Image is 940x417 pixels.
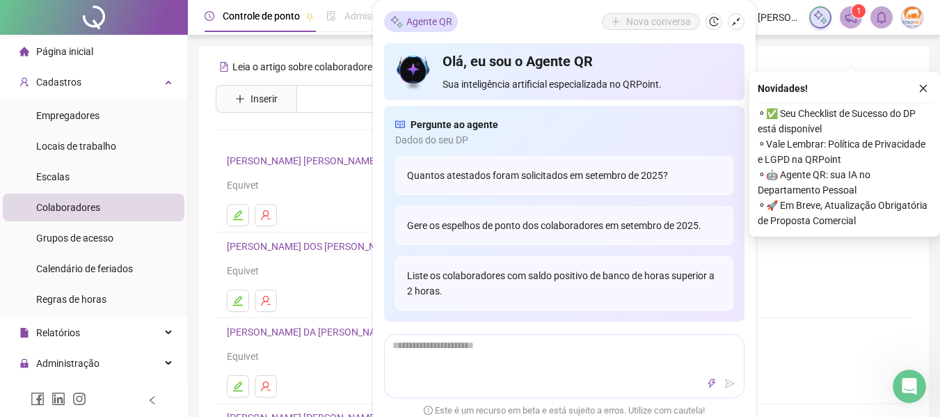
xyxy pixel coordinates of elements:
[424,406,433,415] span: exclamation-circle
[232,61,377,72] span: Leia o artigo sobre colaboradores
[390,15,404,29] img: sparkle-icon.fc2bf0ac1784a2077858766a79e2daf3.svg
[758,106,932,136] span: ⚬ ✅ Seu Checklist de Sucesso do DP está disponível
[250,91,278,107] span: Inserir
[758,81,808,96] span: Novidades !
[260,381,271,392] span: user-delete
[51,392,65,406] span: linkedin
[223,10,300,22] span: Controle de ponto
[31,392,45,406] span: facebook
[875,11,888,24] span: bell
[148,395,157,405] span: left
[395,206,733,245] div: Gere os espelhos de ponto dos colaboradores em setembro de 2025.
[758,136,932,167] span: ⚬ Vale Lembrar: Política de Privacidade e LGPD na QRPoint
[227,155,382,166] a: [PERSON_NAME] [PERSON_NAME]
[72,392,86,406] span: instagram
[36,358,99,369] span: Administração
[36,110,99,121] span: Empregadores
[232,210,244,221] span: edit
[235,94,245,104] span: plus
[395,52,432,92] img: icon
[36,233,113,244] span: Grupos de acesso
[36,171,70,182] span: Escalas
[227,326,397,338] a: [PERSON_NAME] DA [PERSON_NAME]
[902,7,923,28] img: 24638
[707,379,717,388] span: thunderbolt
[227,263,901,278] div: Equivet
[813,10,828,25] img: sparkle-icon.fc2bf0ac1784a2077858766a79e2daf3.svg
[443,52,733,71] h4: Olá, eu sou o Agente QR
[260,295,271,306] span: user-delete
[731,17,741,26] span: shrink
[36,77,81,88] span: Cadastros
[722,375,738,392] button: send
[326,11,336,21] span: file-done
[36,294,106,305] span: Regras de horas
[232,295,244,306] span: edit
[758,198,932,228] span: ⚬ 🚀 Em Breve, Atualização Obrigatória de Proposta Comercial
[227,178,901,193] div: Equivet
[19,77,29,87] span: user-add
[852,4,866,18] sup: 1
[19,328,29,338] span: file
[219,62,229,72] span: file-text
[19,47,29,56] span: home
[758,10,801,25] span: [PERSON_NAME]
[36,263,133,274] span: Calendário de feriados
[395,117,405,132] span: read
[36,46,93,57] span: Página inicial
[260,210,271,221] span: user-delete
[224,88,289,110] button: Inserir
[384,11,458,32] div: Agente QR
[709,17,719,26] span: history
[602,13,700,30] button: Nova conversa
[857,6,861,16] span: 1
[227,349,901,364] div: Equivet
[19,359,29,368] span: lock
[758,167,932,198] span: ⚬ 🤖 Agente QR: sua IA no Departamento Pessoal
[305,13,314,21] span: pushpin
[893,370,926,403] iframe: Intercom live chat
[395,256,733,310] div: Liste os colaboradores com saldo positivo de banco de horas superior a 2 horas.
[918,84,928,93] span: close
[232,381,244,392] span: edit
[395,156,733,195] div: Quantos atestados foram solicitados em setembro de 2025?
[845,11,857,24] span: notification
[344,10,416,22] span: Admissão digital
[36,202,100,213] span: Colaboradores
[227,241,403,252] a: [PERSON_NAME] DOS [PERSON_NAME]
[36,141,116,152] span: Locais de trabalho
[411,117,498,132] span: Pergunte ao agente
[443,77,733,92] span: Sua inteligência artificial especializada no QRPoint.
[395,132,733,148] span: Dados do seu DP
[36,327,80,338] span: Relatórios
[205,11,214,21] span: clock-circle
[703,375,720,392] button: thunderbolt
